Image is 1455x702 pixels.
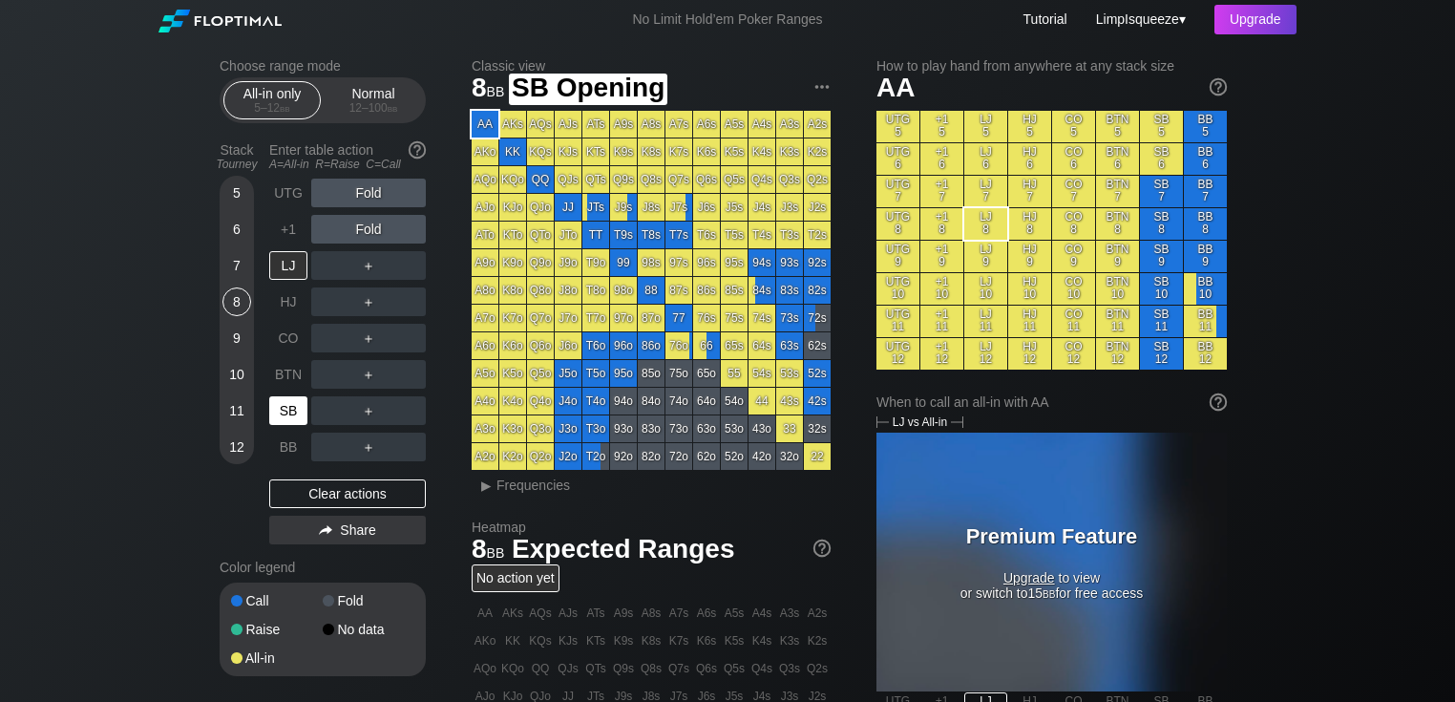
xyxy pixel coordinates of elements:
div: 73s [776,305,803,331]
div: JJ [555,194,581,221]
div: ＋ [311,433,426,461]
div: 7 [222,251,251,280]
div: J5s [721,194,748,221]
a: Tutorial [1023,11,1067,27]
div: LJ 12 [964,338,1007,370]
div: A9o [472,249,498,276]
div: 84s [749,277,775,304]
div: J4s [749,194,775,221]
div: QJo [527,194,554,221]
div: UTG 5 [876,111,919,142]
div: Q4s [749,166,775,193]
div: 42s [804,388,831,415]
div: A8s [638,111,664,138]
div: ATo [472,222,498,248]
div: J7s [665,194,692,221]
div: 5 – 12 [232,101,312,115]
div: HJ 11 [1008,306,1051,337]
div: A6s [693,111,720,138]
div: Q3o [527,415,554,442]
div: 87s [665,277,692,304]
div: 53o [721,415,748,442]
div: 65s [721,332,748,359]
div: K5s [721,138,748,165]
div: +1 7 [920,176,963,207]
div: KJo [499,194,526,221]
div: 97s [665,249,692,276]
div: All-in only [228,82,316,118]
div: T4o [582,388,609,415]
div: LJ 9 [964,241,1007,272]
div: A7o [472,305,498,331]
div: LJ 5 [964,111,1007,142]
div: A4o [472,388,498,415]
div: ＋ [311,360,426,389]
div: 44 [749,388,775,415]
div: K6o [499,332,526,359]
div: AJo [472,194,498,221]
div: BB 7 [1184,176,1227,207]
div: Q7o [527,305,554,331]
div: 54o [721,388,748,415]
div: T7o [582,305,609,331]
div: 83o [638,415,664,442]
div: CO 7 [1052,176,1095,207]
div: Q2o [527,443,554,470]
div: Q6s [693,166,720,193]
img: help.32db89a4.svg [1208,76,1229,97]
div: 93s [776,249,803,276]
div: ＋ [311,396,426,425]
div: BB 6 [1184,143,1227,175]
div: 62s [804,332,831,359]
span: SB Opening [509,74,667,105]
div: Raise [231,623,323,636]
div: 55 [721,360,748,387]
div: 76s [693,305,720,331]
div: ＋ [311,251,426,280]
div: 33 [776,415,803,442]
div: UTG 11 [876,306,919,337]
div: K2o [499,443,526,470]
div: CO 9 [1052,241,1095,272]
div: Q5s [721,166,748,193]
div: JTs [582,194,609,221]
div: 65o [693,360,720,387]
div: Call [231,594,323,607]
div: UTG 7 [876,176,919,207]
div: ＋ [311,287,426,316]
div: +1 10 [920,273,963,305]
div: +1 9 [920,241,963,272]
div: BB 9 [1184,241,1227,272]
div: K5o [499,360,526,387]
div: 87o [638,305,664,331]
div: T9s [610,222,637,248]
h2: Classic view [472,58,831,74]
span: LimpIsqueeze [1096,11,1179,27]
div: No Limit Hold’em Poker Ranges [603,11,851,32]
div: T6s [693,222,720,248]
div: 42o [749,443,775,470]
div: SB 5 [1140,111,1183,142]
div: A=All-in R=Raise C=Call [269,158,426,171]
div: 96o [610,332,637,359]
div: Q8s [638,166,664,193]
div: 54s [749,360,775,387]
div: 74s [749,305,775,331]
div: +1 5 [920,111,963,142]
div: QTs [582,166,609,193]
div: 83s [776,277,803,304]
h2: Choose range mode [220,58,426,74]
div: SB 7 [1140,176,1183,207]
div: T3s [776,222,803,248]
div: SB 11 [1140,306,1183,337]
div: 82o [638,443,664,470]
div: LJ 8 [964,208,1007,240]
div: 93o [610,415,637,442]
div: 12 [222,433,251,461]
div: BB [269,433,307,461]
div: KK [499,138,526,165]
div: LJ 7 [964,176,1007,207]
div: K9o [499,249,526,276]
div: 52s [804,360,831,387]
div: J8o [555,277,581,304]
